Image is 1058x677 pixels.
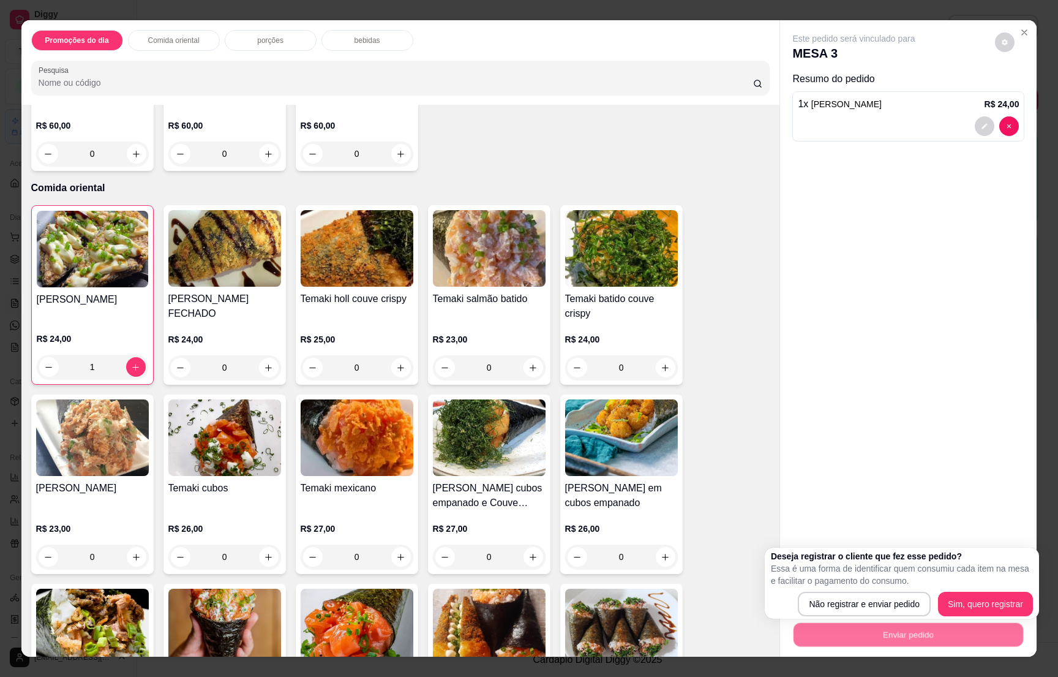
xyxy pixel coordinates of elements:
[259,547,279,567] button: increase-product-quantity
[36,589,149,665] img: product-image
[568,358,587,377] button: decrease-product-quantity
[523,547,543,567] button: increase-product-quantity
[171,547,190,567] button: decrease-product-quantity
[39,77,753,89] input: Pesquisa
[301,333,413,346] p: R$ 25,00
[36,523,149,535] p: R$ 23,00
[168,589,281,665] img: product-image
[656,358,675,377] button: increase-product-quantity
[798,592,931,616] button: Não registrar e enviar pedido
[127,144,146,164] button: increase-product-quantity
[126,357,146,377] button: increase-product-quantity
[37,292,148,307] h4: [PERSON_NAME]
[36,481,149,496] h4: [PERSON_NAME]
[301,399,413,476] img: product-image
[168,399,281,476] img: product-image
[37,333,148,345] p: R$ 24,00
[303,547,323,567] button: decrease-product-quantity
[433,399,546,476] img: product-image
[798,97,882,112] p: 1 x
[565,481,678,510] h4: [PERSON_NAME] em cubos empanado
[303,358,323,377] button: decrease-product-quantity
[1015,23,1034,42] button: Close
[301,292,413,306] h4: Temaki holl couve crispy
[435,358,455,377] button: decrease-product-quantity
[938,592,1033,616] button: Sim, quero registrar
[433,292,546,306] h4: Temaki salmão batido
[565,399,678,476] img: product-image
[36,399,149,476] img: product-image
[999,116,1019,136] button: decrease-product-quantity
[45,36,109,45] p: Promoções do dia
[301,481,413,496] h4: Temaki mexicano
[433,481,546,510] h4: [PERSON_NAME] cubos empanado e Couve crispy
[811,99,882,109] span: [PERSON_NAME]
[792,45,915,62] p: MESA 3
[433,523,546,535] p: R$ 27,00
[259,144,279,164] button: increase-product-quantity
[168,481,281,496] h4: Temaki cubos
[168,333,281,346] p: R$ 24,00
[995,32,1015,52] button: decrease-product-quantity
[37,211,148,287] img: product-image
[355,36,380,45] p: bebidas
[793,622,1023,646] button: Enviar pedido
[36,119,149,132] p: R$ 60,00
[391,144,411,164] button: increase-product-quantity
[168,210,281,287] img: product-image
[171,358,190,377] button: decrease-product-quantity
[259,358,279,377] button: increase-product-quantity
[168,292,281,321] h4: [PERSON_NAME] FECHADO
[301,523,413,535] p: R$ 27,00
[985,98,1019,110] p: R$ 24,00
[565,333,678,346] p: R$ 24,00
[148,36,200,45] p: Comida oriental
[565,210,678,287] img: product-image
[39,357,59,377] button: decrease-product-quantity
[433,589,546,665] img: product-image
[565,292,678,321] h4: Temaki batido couve crispy
[31,181,770,195] p: Comida oriental
[39,65,73,75] label: Pesquisa
[391,358,411,377] button: increase-product-quantity
[792,72,1024,86] p: Resumo do pedido
[565,589,678,665] img: product-image
[523,358,543,377] button: increase-product-quantity
[168,523,281,535] p: R$ 26,00
[391,547,411,567] button: increase-product-quantity
[127,547,146,567] button: increase-product-quantity
[435,547,455,567] button: decrease-product-quantity
[39,144,58,164] button: decrease-product-quantity
[433,210,546,287] img: product-image
[771,550,1033,562] h2: Deseja registrar o cliente que fez esse pedido?
[568,547,587,567] button: decrease-product-quantity
[771,562,1033,587] p: Essa é uma forma de identificar quem consumiu cada item na mesa e facilitar o pagamento do consumo.
[301,589,413,665] img: product-image
[656,547,675,567] button: increase-product-quantity
[301,210,413,287] img: product-image
[433,333,546,346] p: R$ 23,00
[792,32,915,45] p: Este pedido será vinculado para
[303,144,323,164] button: decrease-product-quantity
[168,119,281,132] p: R$ 60,00
[39,547,58,567] button: decrease-product-quantity
[301,119,413,132] p: R$ 60,00
[565,523,678,535] p: R$ 26,00
[171,144,190,164] button: decrease-product-quantity
[975,116,994,136] button: decrease-product-quantity
[257,36,283,45] p: porções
